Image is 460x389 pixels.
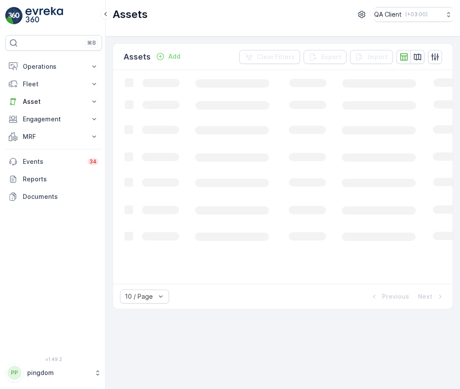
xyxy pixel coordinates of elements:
[23,157,82,166] p: Events
[124,51,151,63] p: Assets
[23,62,85,71] p: Operations
[405,11,428,18] p: ( +03:00 )
[5,357,102,362] span: v 1.49.2
[23,175,99,184] p: Reports
[23,97,85,106] p: Asset
[7,366,21,380] div: PP
[25,7,63,25] img: logo_light-DOdMpM7g.png
[168,52,180,61] p: Add
[23,132,85,141] p: MRF
[89,158,97,165] p: 34
[27,368,90,377] p: pingdom
[87,39,96,46] p: ⌘B
[257,53,295,61] p: Clear Filters
[382,292,409,301] p: Previous
[5,364,102,382] button: PPpingdom
[369,291,410,302] button: Previous
[23,80,85,88] p: Fleet
[23,192,99,201] p: Documents
[5,170,102,188] a: Reports
[5,110,102,128] button: Engagement
[418,292,432,301] p: Next
[113,7,148,21] p: Assets
[417,291,446,302] button: Next
[5,188,102,205] a: Documents
[374,10,402,19] p: QA Client
[321,53,341,61] p: Export
[5,58,102,75] button: Operations
[5,128,102,145] button: MRF
[304,50,347,64] button: Export
[23,115,85,124] p: Engagement
[152,51,184,62] button: Add
[5,75,102,93] button: Fleet
[5,153,102,170] a: Events34
[239,50,300,64] button: Clear Filters
[5,7,23,25] img: logo
[374,7,453,22] button: QA Client(+03:00)
[368,53,388,61] p: Import
[5,93,102,110] button: Asset
[350,50,393,64] button: Import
